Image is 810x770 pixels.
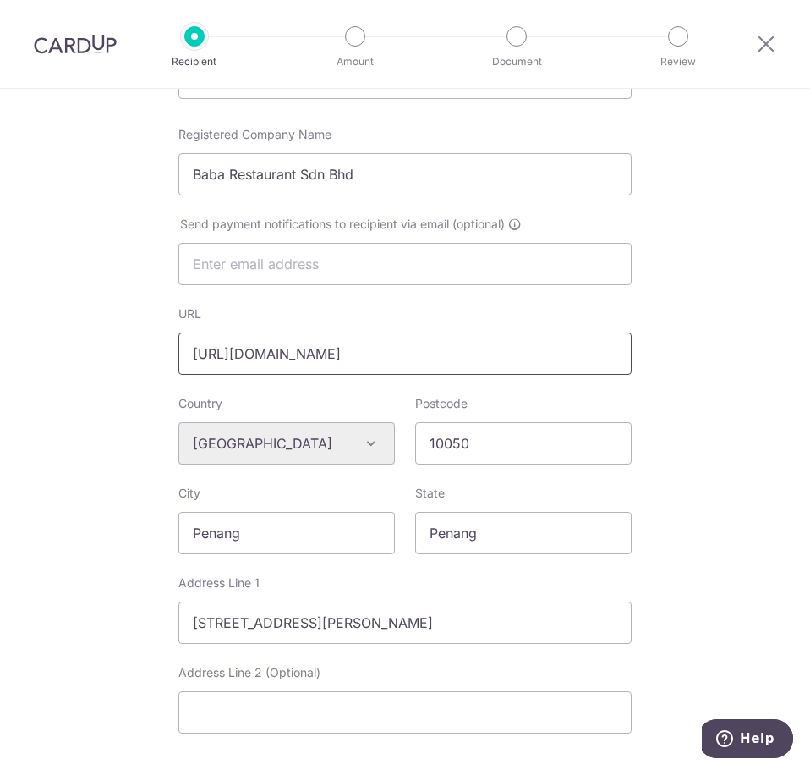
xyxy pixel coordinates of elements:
label: URL [178,305,201,322]
label: Address Line 2 (Optional) [178,664,320,681]
p: Document [469,53,564,70]
p: Amount [308,53,402,70]
label: Address Line 1 [178,575,260,591]
label: City [178,485,200,502]
label: Country [178,395,222,412]
label: State [415,485,445,502]
span: Help [38,12,73,27]
img: CardUp [34,34,117,54]
label: Postcode [415,395,468,412]
p: Recipient [147,53,242,70]
span: Send payment notifications to recipient via email (optional) [180,216,505,233]
input: Enter email address [178,243,632,285]
p: Review [631,53,725,70]
span: Registered Company Name [178,127,331,141]
iframe: Opens a widget where you can find more information [702,719,793,762]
